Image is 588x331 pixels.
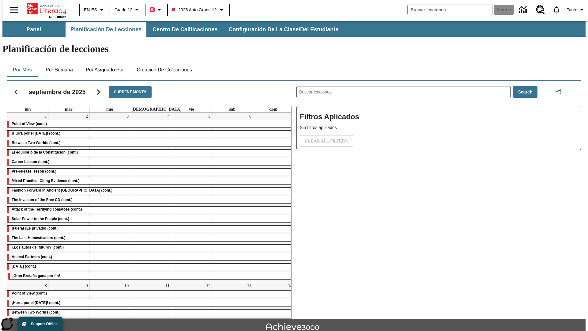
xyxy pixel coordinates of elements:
div: ¡Gran Bretaña gana por fin! [8,273,293,279]
span: Centro de calificaciones [153,26,217,33]
span: Panel [26,26,41,33]
div: Subbarra de navegación [2,21,586,37]
td: 2 de septiembre de 2025 [48,113,89,282]
span: Día del Trabajo (cont.) [12,264,36,268]
button: Search [513,86,538,98]
div: Point of View (cont.) [7,121,294,127]
span: Support Offline [31,322,58,326]
div: ¡Hurra por el Día de la Constitución! (cont.) [7,300,294,306]
button: Por semana [41,63,78,77]
button: Boost El color de la clase es rojo. Cambiar el color de la clase. [147,4,165,15]
td: 7 de septiembre de 2025 [253,113,294,282]
a: 1 de septiembre de 2025 [43,113,48,120]
div: Filtros Aplicados [296,106,581,150]
span: Grade 12 [115,7,132,13]
button: Seguir [91,84,106,100]
input: Buscar lecciones [297,86,510,98]
span: Between Two Worlds (cont.) [12,310,61,314]
input: search field [408,5,492,15]
a: 14 de septiembre de 2025 [287,282,294,290]
div: ¡Hurra por el Día de la Constitución! (cont.) [7,131,294,137]
div: Attack of the Terrifying Tomatoes (cont.) [7,207,294,213]
button: Por asignado por [81,63,129,77]
div: El equilibrio de la Constitución (cont.) [7,150,294,156]
button: Creación de colecciones [132,63,197,77]
a: sábado [228,106,236,112]
td: 1 de septiembre de 2025 [7,113,48,282]
div: Fashion Forward in Ancient Rome (cont.) [7,188,294,194]
td: 5 de septiembre de 2025 [171,113,212,282]
div: Point of View (cont.) [7,291,294,297]
span: ¡Fuera! ¡Es privado! (cont.) [12,226,58,230]
button: Por mes [7,63,38,77]
button: Support Offline [18,317,62,331]
button: Abrir el menú lateral [5,1,23,19]
a: 11 de septiembre de 2025 [164,282,171,290]
a: Centro de información [515,2,532,18]
span: Career Lesson (cont.) [12,160,49,164]
span: 2025 Auto Grade 12 [172,7,217,13]
span: Pre-release lesson (cont.) [12,169,56,173]
button: Class: 2025 Auto Grade 12, Selecciona una clase [170,4,227,15]
div: The Last Homesteaders (cont.) [7,235,294,241]
h1: Planificación de lecciones [2,43,586,55]
a: Notificaciones [548,2,564,18]
span: The Last Homesteaders (cont.) [12,236,65,240]
button: Regresar [8,84,24,100]
span: Mixed Practice: Citing Evidence (cont.) [12,179,79,183]
a: lunes [24,106,32,112]
div: Subbarra de navegación [2,22,344,37]
span: The Invasion of the Free CD (cont.) [12,198,73,202]
span: ¡Gran Bretaña gana por fin! [12,274,60,278]
div: Solar Power to the People (cont.) [7,216,294,222]
span: ¡Hurra por el Día de la Constitución! (cont.) [12,301,60,305]
button: Language: EN-ES, Selecciona un idioma [81,4,108,15]
div: Mixed Practice: Citing Evidence (cont.) [7,178,294,184]
span: Point of View (cont.) [12,291,47,295]
a: miércoles [105,106,114,112]
span: Between Two Worlds (cont.) [12,141,61,145]
div: Portada [27,2,66,19]
div: Buscar [292,78,581,319]
a: martes [64,106,74,112]
a: 3 de septiembre de 2025 [125,113,130,120]
a: 2 de septiembre de 2025 [85,113,89,120]
div: Pre-release lesson (cont.) [7,169,294,175]
span: ¿Los autos del futuro? (cont.) [12,245,64,249]
span: Planificación de lecciones [70,26,141,33]
a: Portada [27,3,66,15]
td: 6 de septiembre de 2025 [212,113,253,282]
div: Calendario [2,78,292,319]
a: jueves [130,106,183,112]
a: 10 de septiembre de 2025 [123,282,130,290]
div: Día del Trabajo (cont.) [7,264,294,270]
a: domingo [268,106,278,112]
div: Animal Partners (cont.) [7,254,294,260]
h2: Filtros Aplicados [300,109,578,124]
span: Point of View (cont.) [12,122,47,126]
span: B [151,6,154,13]
button: Perfil/Configuración [564,4,588,15]
span: Attack of the Terrifying Tomatoes (cont.) [12,207,82,211]
a: Centro de recursos, Se abrirá en una pestaña nueva. [532,2,548,18]
span: NJ Edition [49,15,66,19]
span: Animal Partners (cont.) [12,255,52,259]
span: Configuración de la clase/del estudiante [228,26,338,33]
span: El equilibrio de la Constitución (cont.) [12,150,78,154]
a: 13 de septiembre de 2025 [246,282,253,290]
div: Career Lesson (cont.) [7,159,294,165]
button: Configuración de la clase/del estudiante [224,22,343,37]
td: 4 de septiembre de 2025 [130,113,171,282]
span: Solar Power to the People (cont.) [12,217,69,221]
a: 4 de septiembre de 2025 [166,113,171,120]
td: 3 de septiembre de 2025 [89,113,130,282]
button: Current Month [109,86,152,98]
div: Between Two Worlds (cont.) [7,140,294,146]
span: Tauto [567,7,577,13]
a: viernes [187,106,195,112]
a: 6 de septiembre de 2025 [248,113,253,120]
div: ¡Fuera! ¡Es privado! (cont.) [7,226,294,232]
span: Fashion Forward in Ancient Rome (cont.) [12,188,112,192]
div: Between Two Worlds (cont.) [7,310,294,316]
div: The Invasion of the Free CD (cont.) [7,197,294,203]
